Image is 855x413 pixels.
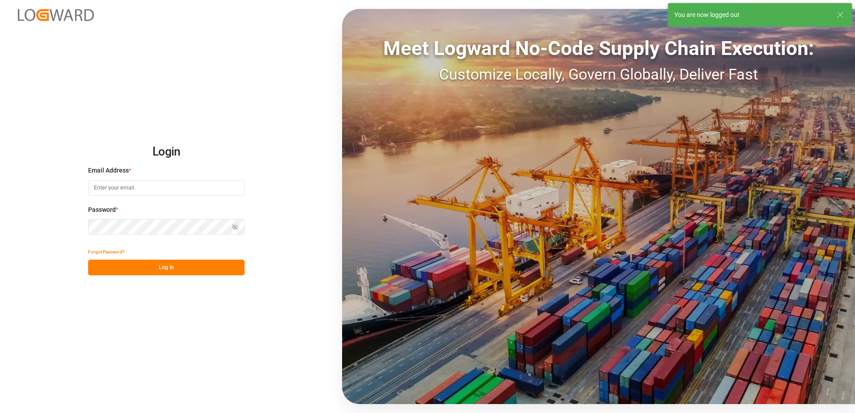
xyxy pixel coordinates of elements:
span: Password [88,205,116,215]
div: You are now logged out [674,10,828,20]
h2: Login [88,138,245,166]
input: Enter your email [88,180,245,196]
button: Forgot Password? [88,244,125,260]
div: Meet Logward No-Code Supply Chain Execution: [342,34,855,63]
img: Logward_new_orange.png [18,9,94,21]
button: Log In [88,260,245,275]
div: Customize Locally, Govern Globally, Deliver Fast [342,63,855,86]
span: Email Address [88,166,129,175]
